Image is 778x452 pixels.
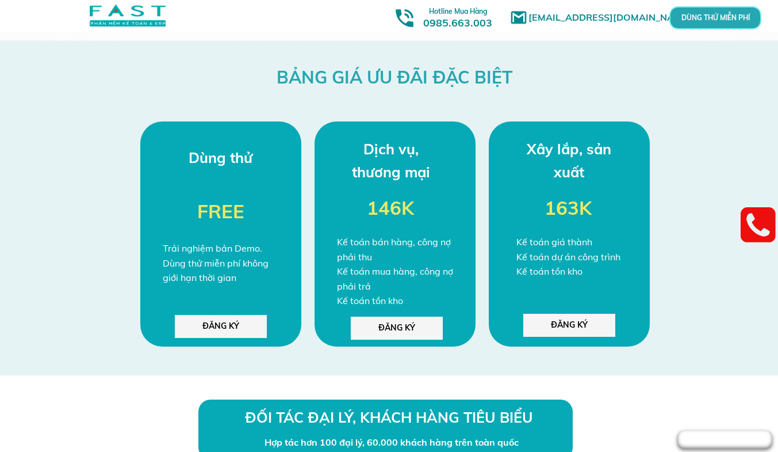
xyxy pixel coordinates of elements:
h3: 146K [367,193,415,223]
p: DÙNG THỬ MIỄN PHÍ [699,14,732,21]
p: ĐĂNG KÝ [523,314,615,337]
h3: Dịch vụ, thương mại [348,138,434,184]
h1: [EMAIL_ADDRESS][DOMAIN_NAME] [528,10,698,25]
h3: 163K [545,193,592,223]
h3: Dùng thử [178,146,264,169]
div: Hợp tác hơn 100 đại lý, 60.000 khách hàng trên toàn quốc [265,435,524,450]
h3: 0985.663.003 [411,4,505,29]
h3: FREE [197,196,283,227]
p: ĐĂNG KÝ [351,317,443,340]
div: Kế toán bán hàng, công nợ phải thu Kế toán mua hàng, công nợ phải trả Kế toán tồn kho [337,235,457,309]
div: Kế toán giá thành Kế toán dự án công trình Kế toán tồn kho [516,235,637,279]
h3: BẢNG GIÁ ƯU ĐÃI ĐẶC BIỆT [208,63,582,91]
span: Hotline Mua Hàng [429,7,487,16]
p: ĐĂNG KÝ [175,315,267,338]
h3: Xây lắp, sản xuất [526,138,612,184]
div: Trải nghiệm bản Demo. Dùng thử miễn phí không giới hạn thời gian [163,241,279,286]
h3: ĐỐI TÁC ĐẠI LÝ, KHÁCH HÀNG TIÊU BIỂU [245,406,534,429]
